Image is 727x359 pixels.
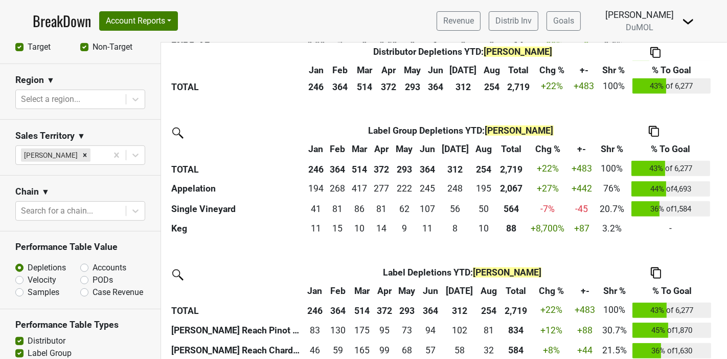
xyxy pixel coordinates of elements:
td: 20.7% [595,199,628,219]
div: +87 [571,222,593,235]
h3: Region [15,75,44,86]
td: +12 % [531,320,572,341]
span: [PERSON_NAME] [473,267,541,278]
td: 107.496 [417,199,438,219]
td: - [629,219,713,238]
th: +-: activate to sort column ascending [568,140,595,158]
div: 195 [474,182,493,195]
th: 312 [446,76,480,96]
td: 194.333 [305,179,327,199]
div: 564 [497,202,525,216]
span: ▼ [77,130,85,142]
th: [PERSON_NAME] Reach Pinot Noir [169,320,304,341]
td: 100% [598,76,630,96]
td: +8,700 % [527,219,569,238]
th: Mar: activate to sort column ascending [352,61,376,79]
h3: Performance Table Value [15,242,145,252]
div: 94 [421,324,440,337]
div: 86 [351,202,369,216]
div: 46 [307,344,323,357]
div: 15 [329,222,346,235]
th: Shr %: activate to sort column ascending [595,140,628,158]
span: +483 [572,163,592,174]
div: +88 [574,324,596,337]
div: 268 [329,182,346,195]
th: Feb: activate to sort column ascending [327,140,348,158]
th: +-: activate to sort column ascending [571,61,598,79]
div: 10 [351,222,369,235]
h3: Chain [15,186,39,197]
th: &nbsp;: activate to sort column ascending [169,140,305,158]
span: ▼ [47,74,55,87]
span: ▼ [41,186,50,198]
th: 514 [348,158,371,179]
th: Apr: activate to sort column ascending [371,140,392,158]
th: Mar: activate to sort column ascending [348,140,371,158]
div: 62 [395,202,414,216]
th: Chg %: activate to sort column ascending [531,282,572,300]
th: 364 [417,158,438,179]
td: 11 [305,219,327,238]
div: 14 [373,222,390,235]
th: 88.000 [495,219,527,238]
td: 76% [595,179,628,199]
th: Aug: activate to sort column ascending [476,282,501,300]
label: Target [28,41,51,53]
th: 254 [476,300,501,321]
img: Copy to clipboard [650,47,661,58]
div: 88 [497,222,525,235]
th: Mar: activate to sort column ascending [350,282,374,300]
td: 11 [417,219,438,238]
a: Goals [547,11,581,31]
div: [PERSON_NAME] [605,8,674,22]
td: 81.323 [476,320,501,341]
label: Distributor [28,335,65,347]
div: 245 [419,182,436,195]
th: Jul: activate to sort column ascending [438,140,472,158]
th: TOTAL [169,300,304,321]
h3: Performance Table Types [15,320,145,330]
label: PODs [93,274,113,286]
div: 68 [398,344,416,357]
label: Accounts [93,262,126,274]
td: 247.994 [438,179,472,199]
td: 80.86 [327,199,348,219]
th: Appelation [169,179,305,199]
td: 10 [348,219,371,238]
td: +483 [572,300,599,321]
div: 248 [441,182,470,195]
div: 99 [376,344,393,357]
td: 8 [438,219,472,238]
div: 81 [329,202,346,216]
th: Aug: activate to sort column ascending [472,140,495,158]
div: 83 [307,324,323,337]
div: 107 [419,202,436,216]
img: Copy to clipboard [651,267,661,278]
th: Jun: activate to sort column ascending [417,140,438,158]
span: DuMOL [626,23,653,32]
td: 10 [472,219,495,238]
div: 10 [474,222,493,235]
div: 222 [395,182,414,195]
th: May: activate to sort column ascending [392,140,416,158]
td: 82.79 [304,320,326,341]
td: 73.331 [395,320,418,341]
td: -7 % [527,199,569,219]
td: 94.334 [419,320,443,341]
div: 417 [351,182,369,195]
th: 246 [305,158,327,179]
th: Single Vineyard [169,199,305,219]
td: 101.671 [443,320,476,341]
div: 32 [479,344,498,357]
th: Total: activate to sort column ascending [501,282,531,300]
td: 222.165 [392,179,416,199]
th: Jul: activate to sort column ascending [446,61,480,79]
th: +-: activate to sort column ascending [572,282,599,300]
td: 100% [595,158,628,179]
th: 364 [419,300,443,321]
th: 514 [352,76,376,96]
th: Jan: activate to sort column ascending [305,140,327,158]
th: Feb: activate to sort column ascending [326,282,350,300]
th: Shr %: activate to sort column ascending [598,61,630,79]
th: 364 [425,76,446,96]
